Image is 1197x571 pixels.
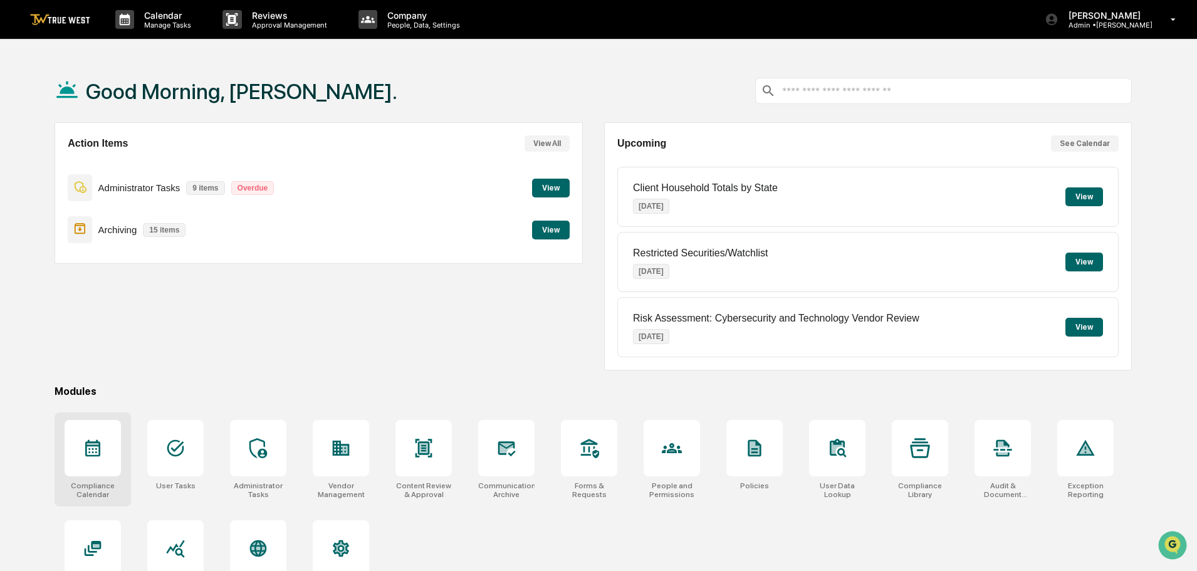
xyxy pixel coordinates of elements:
[65,481,121,499] div: Compliance Calendar
[13,139,84,149] div: Past conversations
[111,204,137,214] span: [DATE]
[156,481,196,490] div: User Tasks
[525,135,570,152] button: View All
[91,258,101,268] div: 🗄️
[633,329,669,344] p: [DATE]
[111,170,137,181] span: [DATE]
[104,170,108,181] span: •
[892,481,948,499] div: Compliance Library
[25,280,79,293] span: Data Lookup
[633,182,778,194] p: Client Household Totals by State
[68,138,128,149] h2: Action Items
[134,21,197,29] p: Manage Tasks
[377,21,466,29] p: People, Data, Settings
[478,481,535,499] div: Communications Archive
[143,223,186,237] p: 15 items
[134,10,197,21] p: Calendar
[242,21,333,29] p: Approval Management
[532,221,570,239] button: View
[56,108,172,118] div: We're available if you need us!
[8,275,84,298] a: 🔎Data Lookup
[30,14,90,26] img: logo
[56,96,206,108] div: Start new chat
[13,258,23,268] div: 🖐️
[644,481,700,499] div: People and Permissions
[13,159,33,179] img: Tammy Steffen
[13,192,33,212] img: Tammy Steffen
[231,181,274,195] p: Overdue
[313,481,369,499] div: Vendor Management
[8,251,86,274] a: 🖐️Preclearance
[86,79,397,104] h1: Good Morning, [PERSON_NAME].
[13,281,23,291] div: 🔎
[213,100,228,115] button: Start new chat
[633,313,919,324] p: Risk Assessment: Cybersecurity and Technology Vendor Review
[1065,253,1103,271] button: View
[103,256,155,269] span: Attestations
[395,481,452,499] div: Content Review & Approval
[55,385,1132,397] div: Modules
[1051,135,1119,152] button: See Calendar
[125,311,152,320] span: Pylon
[194,137,228,152] button: See all
[186,181,224,195] p: 9 items
[561,481,617,499] div: Forms & Requests
[98,182,180,193] p: Administrator Tasks
[633,264,669,279] p: [DATE]
[242,10,333,21] p: Reviews
[25,256,81,269] span: Preclearance
[1065,318,1103,337] button: View
[975,481,1031,499] div: Audit & Document Logs
[1058,21,1153,29] p: Admin • [PERSON_NAME]
[86,251,160,274] a: 🗄️Attestations
[809,481,865,499] div: User Data Lookup
[377,10,466,21] p: Company
[1157,530,1191,563] iframe: Open customer support
[532,223,570,235] a: View
[633,248,768,259] p: Restricted Securities/Watchlist
[13,96,35,118] img: 1746055101610-c473b297-6a78-478c-a979-82029cc54cd1
[39,170,102,181] span: [PERSON_NAME]
[1065,187,1103,206] button: View
[633,199,669,214] p: [DATE]
[104,204,108,214] span: •
[1058,10,1153,21] p: [PERSON_NAME]
[532,181,570,193] a: View
[230,481,286,499] div: Administrator Tasks
[740,481,769,490] div: Policies
[26,96,49,118] img: 8933085812038_c878075ebb4cc5468115_72.jpg
[1057,481,1114,499] div: Exception Reporting
[13,26,228,46] p: How can we help?
[532,179,570,197] button: View
[98,224,137,235] p: Archiving
[617,138,666,149] h2: Upcoming
[88,310,152,320] a: Powered byPylon
[39,204,102,214] span: [PERSON_NAME]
